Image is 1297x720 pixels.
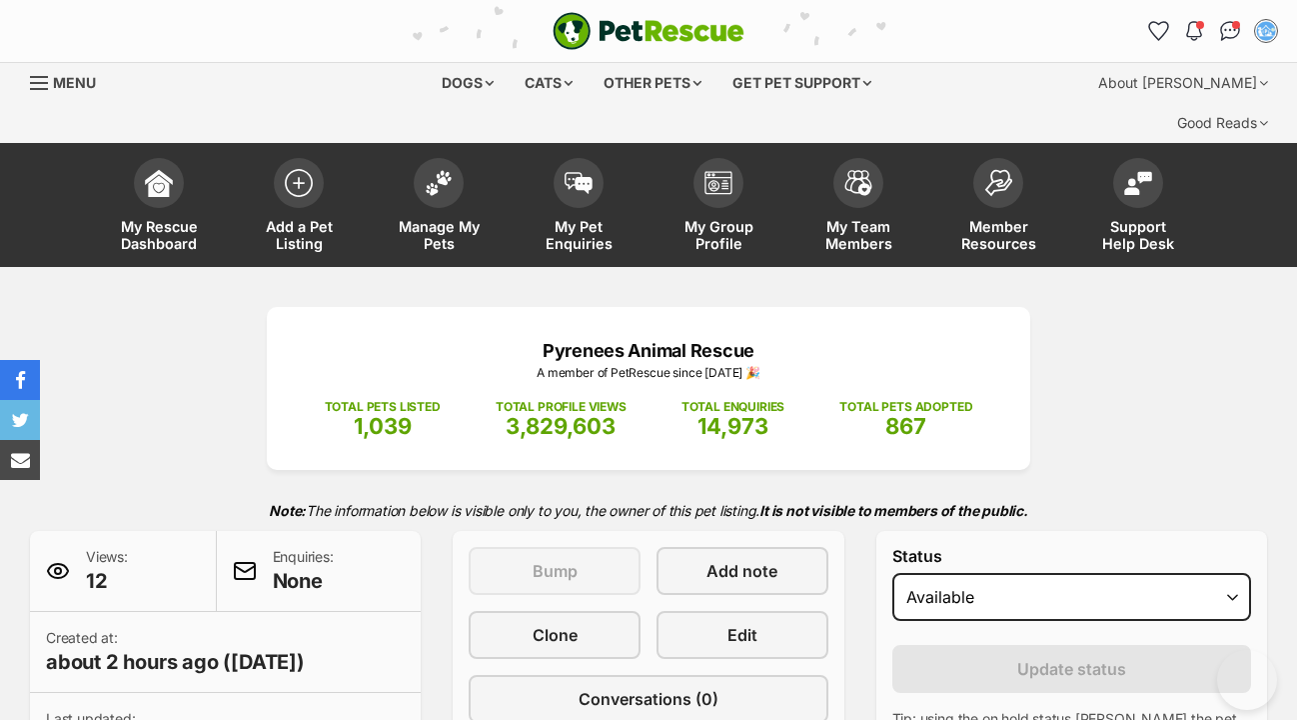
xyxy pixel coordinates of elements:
img: group-profile-icon-3fa3cf56718a62981997c0bc7e787c4b2cf8bcc04b72c1350f741eb67cf2f40e.svg [704,171,732,195]
span: 12 [86,567,128,595]
a: Support Help Desk [1068,148,1208,267]
label: Status [892,547,1251,565]
span: Clone [533,623,578,647]
img: member-resources-icon-8e73f808a243e03378d46382f2149f9095a855e16c252ad45f914b54edf8863c.svg [984,169,1012,196]
a: Manage My Pets [369,148,509,267]
img: chat-41dd97257d64d25036548639549fe6c8038ab92f7586957e7f3b1b290dea8141.svg [1220,21,1241,41]
span: Add note [706,559,777,583]
a: Add note [656,547,828,595]
button: Bump [469,547,641,595]
span: Support Help Desk [1093,218,1183,252]
span: about 2 hours ago ([DATE]) [46,648,305,676]
span: Conversations (0) [579,687,718,711]
strong: Note: [269,502,306,519]
a: Clone [469,611,641,659]
a: PetRescue [553,12,744,50]
a: My Rescue Dashboard [89,148,229,267]
img: logo-e224e6f780fb5917bec1dbf3a21bbac754714ae5b6737aabdf751b685950b380.svg [553,12,744,50]
span: My Rescue Dashboard [114,218,204,252]
img: susan bullen profile pic [1256,21,1276,41]
img: manage-my-pets-icon-02211641906a0b7f246fdf0571729dbe1e7629f14944591b6c1af311fb30b64b.svg [425,170,453,196]
div: Get pet support [718,63,885,103]
p: TOTAL ENQUIRIES [681,398,784,416]
p: The information below is visible only to you, the owner of this pet listing. [30,490,1267,531]
p: A member of PetRescue since [DATE] 🎉 [297,364,1000,382]
div: Good Reads [1163,103,1282,143]
img: notifications-46538b983faf8c2785f20acdc204bb7945ddae34d4c08c2a6579f10ce5e182be.svg [1186,21,1202,41]
span: None [273,567,334,595]
span: Edit [727,623,757,647]
ul: Account quick links [1142,15,1282,47]
div: Other pets [590,63,715,103]
strong: It is not visible to members of the public. [759,502,1028,519]
p: Views: [86,547,128,595]
img: dashboard-icon-eb2f2d2d3e046f16d808141f083e7271f6b2e854fb5c12c21221c1fb7104beca.svg [145,169,173,197]
p: Enquiries: [273,547,334,595]
span: 14,973 [697,413,768,439]
img: help-desk-icon-fdf02630f3aa405de69fd3d07c3f3aa587a6932b1a1747fa1d2bba05be0121f9.svg [1124,171,1152,195]
img: pet-enquiries-icon-7e3ad2cf08bfb03b45e93fb7055b45f3efa6380592205ae92323e6603595dc1f.svg [565,172,593,194]
span: Menu [53,74,96,91]
span: My Team Members [813,218,903,252]
span: Member Resources [953,218,1043,252]
p: TOTAL PETS ADOPTED [839,398,972,416]
p: TOTAL PETS LISTED [325,398,441,416]
span: My Group Profile [673,218,763,252]
a: My Group Profile [648,148,788,267]
img: add-pet-listing-icon-0afa8454b4691262ce3f59096e99ab1cd57d4a30225e0717b998d2c9b9846f56.svg [285,169,313,197]
div: About [PERSON_NAME] [1084,63,1282,103]
p: Created at: [46,628,305,676]
span: 1,039 [354,413,412,439]
p: TOTAL PROFILE VIEWS [496,398,627,416]
a: Edit [656,611,828,659]
span: Bump [533,559,578,583]
button: My account [1250,15,1282,47]
button: Update status [892,645,1251,693]
div: Cats [511,63,587,103]
a: Favourites [1142,15,1174,47]
iframe: Help Scout Beacon - Open [1217,650,1277,710]
p: Pyrenees Animal Rescue [297,337,1000,364]
span: Manage My Pets [394,218,484,252]
span: My Pet Enquiries [534,218,624,252]
div: Dogs [428,63,508,103]
a: Add a Pet Listing [229,148,369,267]
span: Add a Pet Listing [254,218,344,252]
span: Update status [1017,657,1126,681]
span: 867 [885,413,926,439]
a: Menu [30,63,110,99]
a: Conversations [1214,15,1246,47]
span: 3,829,603 [506,413,616,439]
button: Notifications [1178,15,1210,47]
a: Member Resources [928,148,1068,267]
a: My Team Members [788,148,928,267]
img: team-members-icon-5396bd8760b3fe7c0b43da4ab00e1e3bb1a5d9ba89233759b79545d2d3fc5d0d.svg [844,170,872,196]
a: My Pet Enquiries [509,148,648,267]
